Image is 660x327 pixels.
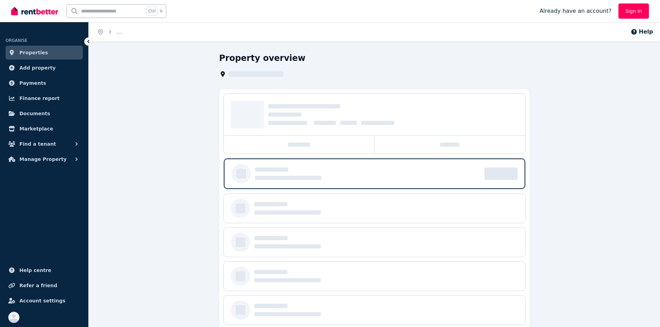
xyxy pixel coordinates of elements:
[6,279,83,292] a: Refer a friend
[6,152,83,166] button: Manage Property
[89,22,130,42] nav: Breadcrumb
[219,53,306,64] h1: Property overview
[19,266,51,274] span: Help centre
[19,48,48,57] span: Properties
[19,64,56,72] span: Add property
[6,91,83,105] a: Finance report
[6,263,83,277] a: Help centre
[19,281,57,290] span: Refer a friend
[116,28,122,35] span: ...
[19,109,50,118] span: Documents
[19,140,56,148] span: Find a tenant
[19,79,46,87] span: Payments
[6,76,83,90] a: Payments
[19,297,65,305] span: Account settings
[6,137,83,151] button: Find a tenant
[6,61,83,75] a: Add property
[19,125,53,133] span: Marketplace
[539,7,611,15] span: Already have an account?
[6,294,83,308] a: Account settings
[6,38,27,43] span: ORGANISE
[6,46,83,60] a: Properties
[6,107,83,120] a: Documents
[19,94,60,102] span: Finance report
[618,3,649,19] a: Sign In
[160,8,162,14] span: k
[6,122,83,136] a: Marketplace
[11,6,58,16] img: RentBetter
[19,155,67,163] span: Manage Property
[631,28,653,36] button: Help
[147,7,157,16] span: Ctrl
